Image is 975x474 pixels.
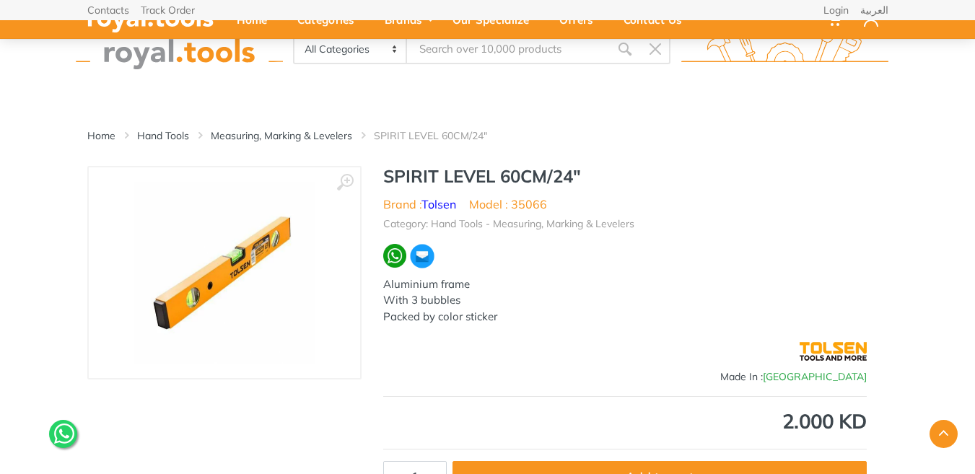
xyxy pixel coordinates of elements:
div: Aluminium frame With 3 bubbles Packed by color sticker [383,276,867,325]
nav: breadcrumb [87,128,888,143]
a: Login [823,5,849,15]
select: Category [294,35,408,63]
a: Contacts [87,5,129,15]
a: Track Order [141,5,195,15]
li: Model : 35066 [469,196,547,213]
img: Tolsen [800,333,867,369]
div: Made In : [383,369,867,385]
h1: SPIRIT LEVEL 60CM/24" [383,166,867,187]
a: Hand Tools [137,128,189,143]
a: Home [87,128,115,143]
img: wa.webp [383,244,407,268]
img: Royal Tools - SPIRIT LEVEL 60CM/24 [134,182,315,364]
img: ma.webp [409,243,435,269]
a: Tolsen [421,197,456,211]
li: Category: Hand Tools - Measuring, Marking & Levelers [383,216,634,232]
img: royal.tools Logo [681,30,888,69]
li: Brand : [383,196,456,213]
div: 2.000 KD [383,411,867,431]
a: Measuring, Marking & Levelers [211,128,352,143]
img: royal.tools Logo [76,30,283,69]
input: Site search [407,34,609,64]
li: SPIRIT LEVEL 60CM/24" [374,128,509,143]
span: [GEOGRAPHIC_DATA] [763,370,867,383]
a: العربية [860,5,888,15]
